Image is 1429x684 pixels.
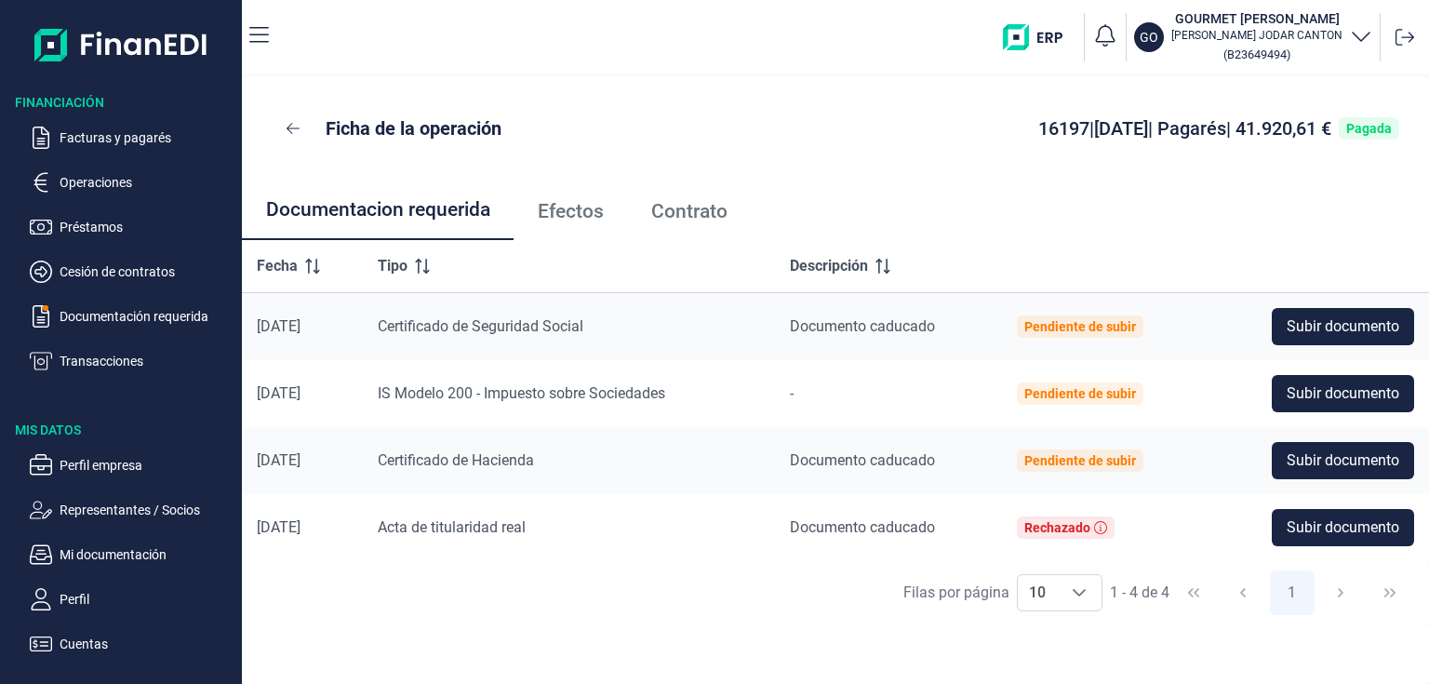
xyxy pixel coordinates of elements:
span: Descripción [790,255,868,277]
span: Documentacion requerida [266,200,490,220]
p: Perfil empresa [60,454,234,476]
button: Perfil empresa [30,454,234,476]
h3: GOURMET [PERSON_NAME] [1171,9,1342,28]
span: Contrato [651,202,728,221]
span: Efectos [538,202,604,221]
span: Tipo [378,255,407,277]
button: Representantes / Socios [30,499,234,521]
p: Facturas y pagarés [60,127,234,149]
div: [DATE] [257,384,348,403]
img: erp [1003,24,1076,50]
div: Pagada [1346,121,1392,136]
p: Ficha de la operación [326,115,501,141]
span: Subir documento [1287,516,1399,539]
div: Choose [1057,575,1102,610]
span: Documento caducado [790,518,935,536]
p: Representantes / Socios [60,499,234,521]
button: Subir documento [1272,442,1414,479]
a: Efectos [514,181,627,242]
span: Subir documento [1287,315,1399,338]
p: Operaciones [60,171,234,194]
div: Pendiente de subir [1024,453,1136,468]
button: Cuentas [30,633,234,655]
button: Documentación requerida [30,305,234,328]
small: Copiar cif [1223,47,1290,61]
span: - [790,384,794,402]
button: Operaciones [30,171,234,194]
button: Perfil [30,588,234,610]
p: Perfil [60,588,234,610]
p: Cesión de contratos [60,261,234,283]
img: Logo de aplicación [34,15,208,74]
span: 10 [1018,575,1057,610]
div: [DATE] [257,451,348,470]
div: Pendiente de subir [1024,319,1136,334]
span: Acta de titularidad real [378,518,526,536]
span: Documento caducado [790,317,935,335]
button: Transacciones [30,350,234,372]
a: Contrato [627,181,751,242]
span: IS Modelo 200 - Impuesto sobre Sociedades [378,384,665,402]
button: Next Page [1318,570,1363,615]
p: Cuentas [60,633,234,655]
div: Rechazado [1024,520,1090,535]
button: Cesión de contratos [30,261,234,283]
button: Last Page [1368,570,1412,615]
button: Page 1 [1270,570,1315,615]
p: Préstamos [60,216,234,238]
div: [DATE] [257,317,348,336]
p: Transacciones [60,350,234,372]
button: Previous Page [1221,570,1265,615]
span: Certificado de Seguridad Social [378,317,583,335]
div: Pendiente de subir [1024,386,1136,401]
p: GO [1140,28,1158,47]
button: First Page [1171,570,1216,615]
button: Subir documento [1272,509,1414,546]
span: Fecha [257,255,298,277]
span: 1 - 4 de 4 [1110,585,1169,600]
p: Documentación requerida [60,305,234,328]
button: Préstamos [30,216,234,238]
button: GOGOURMET [PERSON_NAME][PERSON_NAME] JODAR CANTON(B23649494) [1134,9,1372,65]
button: Subir documento [1272,375,1414,412]
span: Certificado de Hacienda [378,451,534,469]
button: Subir documento [1272,308,1414,345]
span: 16197 | [DATE] | Pagarés | 41.920,61 € [1038,117,1331,140]
p: Mi documentación [60,543,234,566]
span: Subir documento [1287,449,1399,472]
div: Filas por página [903,582,1009,604]
div: [DATE] [257,518,348,537]
button: Facturas y pagarés [30,127,234,149]
a: Documentacion requerida [242,181,514,242]
button: Mi documentación [30,543,234,566]
span: Subir documento [1287,382,1399,405]
p: [PERSON_NAME] JODAR CANTON [1171,28,1342,43]
span: Documento caducado [790,451,935,469]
